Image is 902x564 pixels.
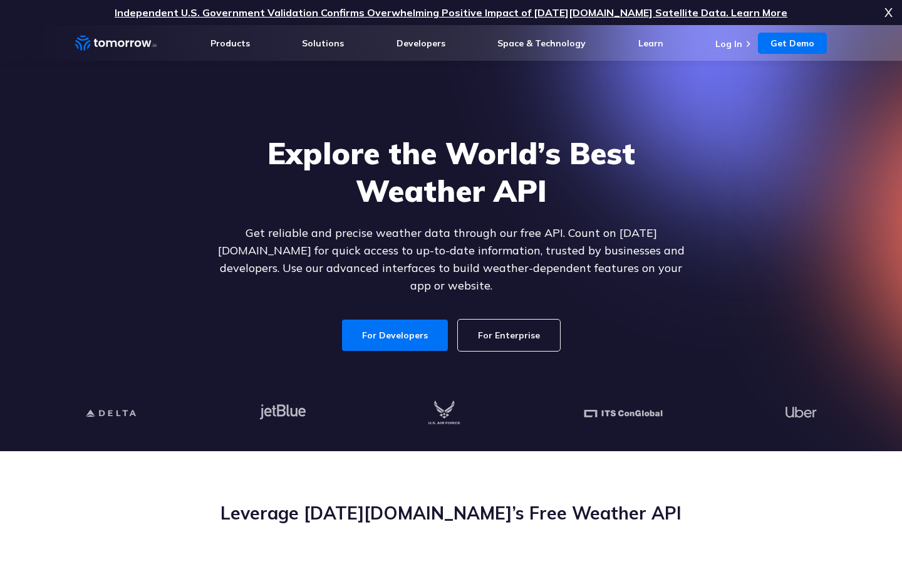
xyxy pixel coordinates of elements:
a: Log In [715,38,742,50]
a: Developers [397,38,445,49]
h2: Leverage [DATE][DOMAIN_NAME]’s Free Weather API [75,501,827,525]
a: Solutions [302,38,344,49]
a: Independent U.S. Government Validation Confirms Overwhelming Positive Impact of [DATE][DOMAIN_NAM... [115,6,787,19]
a: Get Demo [758,33,827,54]
a: Learn [638,38,663,49]
a: Space & Technology [497,38,586,49]
a: Home link [75,34,157,53]
a: Products [210,38,250,49]
a: For Enterprise [458,320,560,351]
p: Get reliable and precise weather data through our free API. Count on [DATE][DOMAIN_NAME] for quic... [209,224,693,295]
h1: Explore the World’s Best Weather API [209,134,693,209]
a: For Developers [342,320,448,351]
